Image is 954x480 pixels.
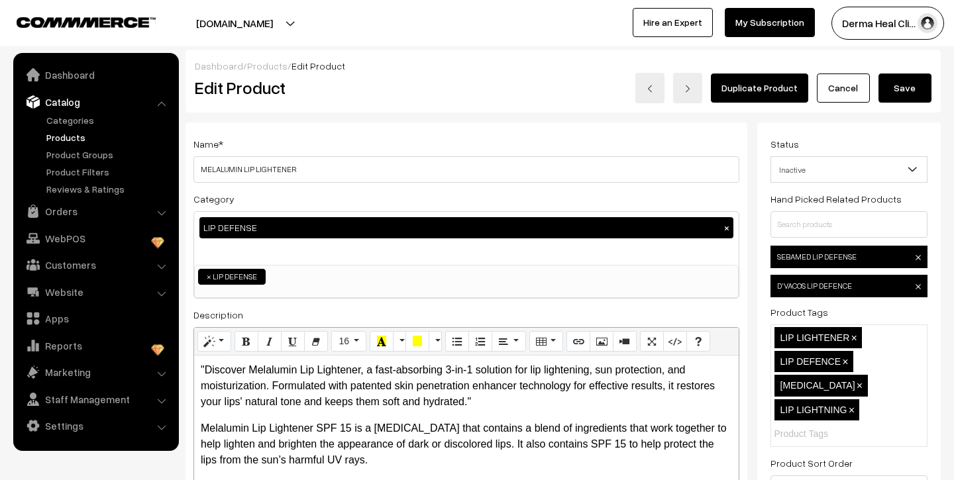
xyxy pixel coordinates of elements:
img: close [916,284,921,289]
span: × [849,405,855,416]
input: Search products [770,211,928,238]
a: Products [247,60,288,72]
a: Hire an Expert [633,8,713,37]
a: Dashboard [195,60,243,72]
button: Font Size [331,331,366,352]
img: COMMMERCE [17,17,156,27]
h2: Edit Product [195,77,490,98]
a: Website [17,280,174,304]
a: Orders [17,199,174,223]
span: 16 [339,336,349,346]
a: Product Groups [43,148,174,162]
p: Melalumin Lip Lightener SPF 15 is a [MEDICAL_DATA] that contains a blend of ingredients that work... [201,420,732,468]
img: user [918,13,937,33]
a: Categories [43,113,174,127]
button: × [721,222,733,234]
span: Inactive [771,158,927,181]
button: Derma Heal Cli… [831,7,944,40]
span: Inactive [770,156,928,183]
button: Paragraph [492,331,525,352]
label: Description [193,308,243,322]
a: Customers [17,253,174,277]
span: D'VACOS LIP DEFENCE [770,275,928,297]
a: Staff Management [17,387,174,411]
span: × [851,332,857,344]
button: Underline (⌘+U) [281,331,305,352]
a: WebPOS [17,226,174,250]
div: / / [195,59,931,73]
button: Background Color [405,331,429,352]
span: × [842,356,848,367]
a: Dashboard [17,63,174,87]
p: "Discover Melalumin Lip Lightener, a fast-absorbing 3-in-1 solution for lip lightening, sun prote... [201,362,732,410]
a: Reports [17,334,174,358]
label: Hand Picked Related Products [770,192,902,206]
label: Product Tags [770,305,828,319]
button: Full Screen [640,331,664,352]
a: Cancel [817,73,870,103]
button: Recent Color [370,331,394,352]
button: Picture [590,331,613,352]
span: LIP LIGHTENER [780,332,850,343]
span: LIP DEFENCE [780,356,841,367]
input: Product Tags [774,427,890,441]
a: Marketing [17,360,174,384]
a: COMMMERCE [17,13,132,29]
button: More Color [429,331,442,352]
span: × [857,380,863,391]
label: Name [193,137,223,151]
a: Reviews & Ratings [43,182,174,196]
span: [MEDICAL_DATA] [780,380,855,391]
span: LIP LIGHTNING [780,405,847,415]
button: Link (⌘+K) [566,331,590,352]
button: Italic (⌘+I) [258,331,282,352]
a: Product Filters [43,165,174,179]
button: Unordered list (⌘+⇧+NUM7) [445,331,469,352]
button: Table [529,331,563,352]
label: Product Sort Order [770,456,853,470]
a: Products [43,130,174,144]
a: Duplicate Product [711,73,808,103]
button: [DOMAIN_NAME] [150,7,319,40]
img: right-arrow.png [684,85,692,93]
button: Code View [663,331,687,352]
button: Bold (⌘+B) [235,331,258,352]
input: Name [193,156,739,183]
button: Ordered list (⌘+⇧+NUM8) [468,331,492,352]
button: Remove Font Style (⌘+\) [304,331,328,352]
a: My Subscription [725,8,815,37]
img: close [916,255,921,260]
a: Settings [17,414,174,438]
button: Style [197,331,231,352]
label: Status [770,137,799,151]
label: Category [193,192,235,206]
div: LIP DEFENSE [199,217,733,238]
a: Apps [17,307,174,330]
button: More Color [393,331,406,352]
a: Catalog [17,90,174,114]
span: SEBAMED LIP DEFENSE [770,246,928,268]
button: Video [613,331,637,352]
li: LIP DEFENSE [198,269,266,285]
img: left-arrow.png [646,85,654,93]
span: × [207,271,211,283]
span: Edit Product [291,60,345,72]
button: Help [686,331,710,352]
button: Save [878,73,931,103]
